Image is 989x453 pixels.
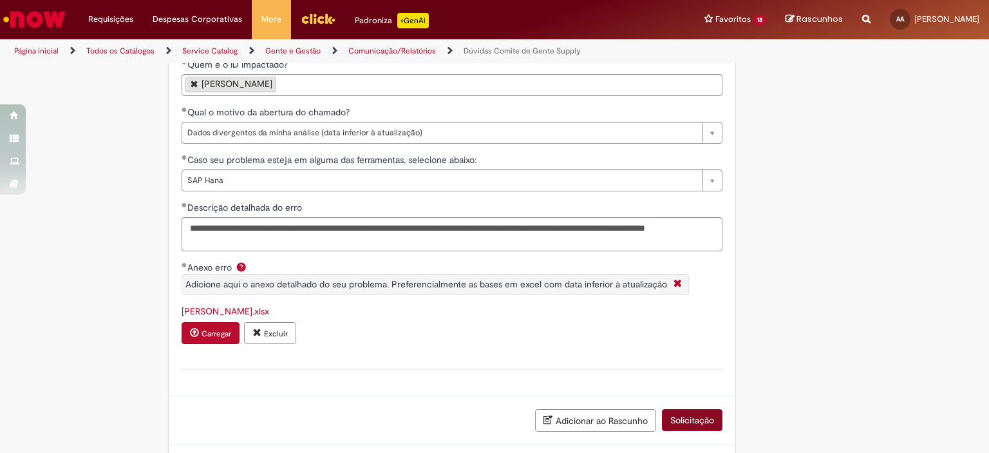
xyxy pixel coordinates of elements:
[234,262,249,272] span: Ajuda para Anexo erro
[348,46,436,56] a: Comunicação/Relatórios
[265,46,321,56] a: Gente e Gestão
[397,13,429,28] p: +GenAi
[202,79,272,88] div: [PERSON_NAME]
[464,46,581,56] a: Dúvidas Comite de Gente Supply
[301,9,335,28] img: click_logo_yellow_360x200.png
[182,217,722,252] textarea: Descrição detalhada do erro
[244,322,296,344] button: Excluir anexo Trilha Willian.xlsx
[1,6,68,32] img: ServiceNow
[896,15,904,23] span: AA
[182,305,269,317] a: Download de Trilha Willian.xlsx
[355,13,429,28] div: Padroniza
[261,13,281,26] span: More
[182,59,187,64] span: Obrigatório Preenchido
[10,39,650,63] ul: Trilhas de página
[753,15,766,26] span: 18
[182,202,187,207] span: Obrigatório Preenchido
[182,155,187,160] span: Obrigatório Preenchido
[182,322,240,344] button: Carregar anexo de Anexo erro Required
[187,59,290,70] span: Quem é o ID Impactado?
[88,13,133,26] span: Requisições
[202,329,231,339] small: Carregar
[187,262,234,273] span: Anexo erro
[182,107,187,112] span: Obrigatório Preenchido
[185,278,667,290] span: Adicione aqui o anexo detalhado do seu problema. Preferencialmente as bases em excel com data inf...
[914,14,979,24] span: [PERSON_NAME]
[187,170,696,191] span: SAP Hana
[191,79,198,88] a: Remover Willian Ricardo Dos Anjos Pinto de Quem é o ID Impactado?
[662,409,722,431] button: Solicitação
[182,262,187,267] span: Obrigatório Preenchido
[786,14,843,26] a: Rascunhos
[14,46,59,56] a: Página inicial
[264,329,288,339] small: Excluir
[187,202,305,213] span: Descrição detalhada do erro
[86,46,155,56] a: Todos os Catálogos
[715,13,751,26] span: Favoritos
[187,122,696,143] span: Dados divergentes da minha análise (data inferior à atualização)
[796,13,843,25] span: Rascunhos
[670,278,685,291] i: Fechar More information Por question_anexo_erro
[182,46,238,56] a: Service Catalog
[187,154,479,166] span: Caso seu problema esteja em alguma das ferramentas, selecione abaixo:
[153,13,242,26] span: Despesas Corporativas
[535,409,656,432] button: Adicionar ao Rascunho
[187,106,352,118] span: Qual o motivo da abertura do chamado?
